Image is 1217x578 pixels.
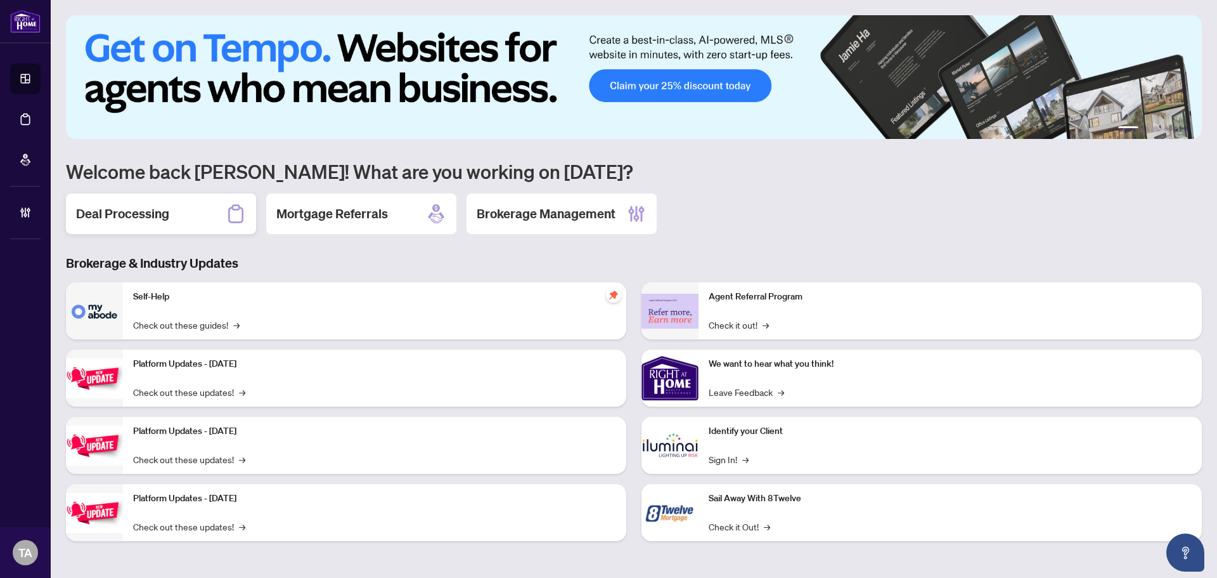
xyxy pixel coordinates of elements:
[641,484,699,541] img: Sail Away With 8Twelve
[18,544,32,562] span: TA
[606,287,621,303] span: pushpin
[1143,126,1149,131] button: 2
[641,417,699,474] img: Identify your Client
[66,254,1202,272] h3: Brokerage & Industry Updates
[763,318,769,332] span: →
[709,290,1192,304] p: Agent Referral Program
[66,426,123,466] img: Platform Updates - July 8, 2025
[133,357,616,371] p: Platform Updates - [DATE]
[709,357,1192,371] p: We want to hear what you think!
[1166,534,1204,572] button: Open asap
[1154,126,1159,131] button: 3
[66,493,123,533] img: Platform Updates - June 23, 2025
[641,294,699,329] img: Agent Referral Program
[133,290,616,304] p: Self-Help
[133,520,245,534] a: Check out these updates!→
[239,452,245,466] span: →
[239,520,245,534] span: →
[66,15,1202,139] img: Slide 0
[133,492,616,506] p: Platform Updates - [DATE]
[742,452,749,466] span: →
[133,318,240,332] a: Check out these guides!→
[641,350,699,407] img: We want to hear what you think!
[477,205,615,223] h2: Brokerage Management
[276,205,388,223] h2: Mortgage Referrals
[10,10,41,33] img: logo
[133,424,616,438] p: Platform Updates - [DATE]
[133,385,245,399] a: Check out these updates!→
[1174,126,1179,131] button: 5
[778,385,784,399] span: →
[66,282,123,339] img: Self-Help
[1164,126,1169,131] button: 4
[709,385,784,399] a: Leave Feedback→
[1184,126,1189,131] button: 6
[233,318,240,332] span: →
[709,424,1192,438] p: Identify your Client
[66,358,123,398] img: Platform Updates - July 21, 2025
[1118,126,1138,131] button: 1
[133,452,245,466] a: Check out these updates!→
[764,520,770,534] span: →
[709,492,1192,506] p: Sail Away With 8Twelve
[709,318,769,332] a: Check it out!→
[76,205,169,223] h2: Deal Processing
[66,159,1202,183] h1: Welcome back [PERSON_NAME]! What are you working on [DATE]?
[709,520,770,534] a: Check it Out!→
[239,385,245,399] span: →
[709,452,749,466] a: Sign In!→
